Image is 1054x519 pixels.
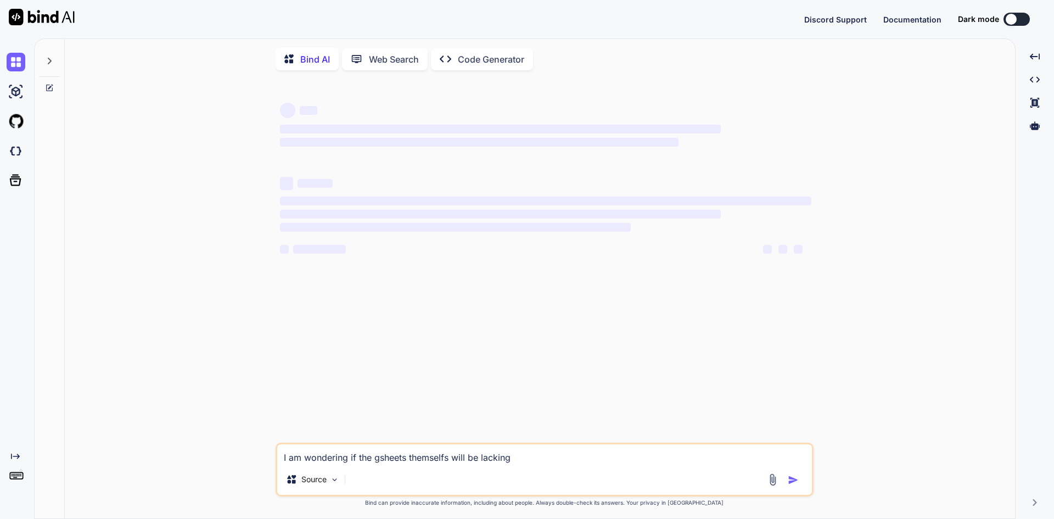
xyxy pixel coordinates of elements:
span: ‌ [280,197,811,205]
span: ‌ [280,210,721,219]
span: ‌ [280,125,721,133]
span: ‌ [280,103,295,118]
span: ‌ [763,245,772,254]
img: attachment [766,473,779,486]
span: ‌ [280,138,679,147]
img: icon [788,475,799,485]
p: Web Search [369,53,419,66]
span: ‌ [280,223,631,232]
p: Source [301,474,327,485]
span: Documentation [883,15,941,24]
span: ‌ [293,245,346,254]
p: Code Generator [458,53,524,66]
img: githubLight [7,112,25,131]
span: Discord Support [804,15,867,24]
span: ‌ [300,106,317,115]
p: Bind can provide inaccurate information, including about people. Always double-check its answers.... [276,499,814,507]
span: Dark mode [958,14,999,25]
img: Pick Models [330,475,339,484]
span: ‌ [298,179,333,188]
span: ‌ [778,245,787,254]
img: chat [7,53,25,71]
img: darkCloudIdeIcon [7,142,25,160]
span: ‌ [280,177,293,190]
textarea: I am wondering if the gsheets themselfs will be lacking [277,444,812,464]
span: ‌ [794,245,803,254]
p: Bind AI [300,53,330,66]
img: ai-studio [7,82,25,101]
button: Discord Support [804,14,867,25]
img: Bind AI [9,9,75,25]
span: ‌ [280,245,289,254]
button: Documentation [883,14,941,25]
